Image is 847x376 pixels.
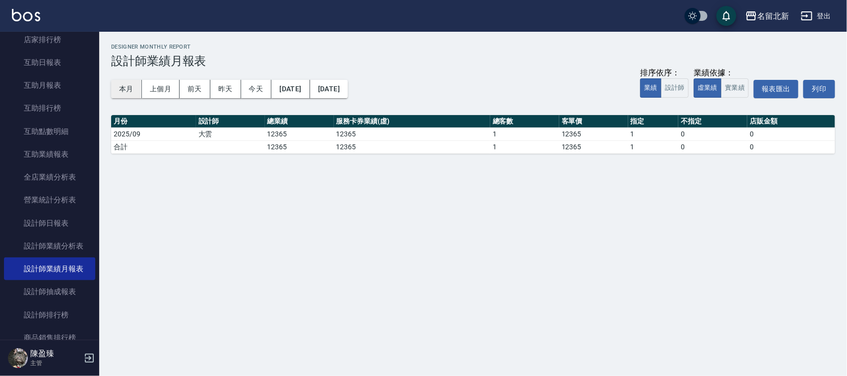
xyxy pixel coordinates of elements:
[4,51,95,74] a: 互助日報表
[721,78,749,98] button: 實業績
[628,115,679,128] th: 指定
[757,10,789,22] div: 名留北新
[265,115,334,128] th: 總業績
[4,212,95,235] a: 設計師日報表
[12,9,40,21] img: Logo
[310,80,348,98] button: [DATE]
[334,127,490,140] td: 12365
[334,140,490,153] td: 12365
[628,140,679,153] td: 1
[747,127,835,140] td: 0
[490,140,559,153] td: 1
[803,80,835,98] button: 列印
[334,115,490,128] th: 服務卡券業績(虛)
[717,6,736,26] button: save
[265,140,334,153] td: 12365
[640,68,689,78] div: 排序依序：
[210,80,241,98] button: 昨天
[4,97,95,120] a: 互助排行榜
[180,80,210,98] button: 前天
[4,257,95,280] a: 設計師業績月報表
[196,115,265,128] th: 設計師
[271,80,310,98] button: [DATE]
[265,127,334,140] td: 12365
[559,140,628,153] td: 12365
[4,280,95,303] a: 設計師抽成報表
[111,127,196,140] td: 2025/09
[694,68,749,78] div: 業績依據：
[111,44,835,50] h2: Designer Monthly Report
[747,140,835,153] td: 0
[142,80,180,98] button: 上個月
[4,166,95,188] a: 全店業績分析表
[111,140,196,153] td: 合計
[490,127,559,140] td: 1
[678,140,747,153] td: 0
[628,127,679,140] td: 1
[4,74,95,97] a: 互助月報表
[111,115,196,128] th: 月份
[241,80,272,98] button: 今天
[4,304,95,326] a: 設計師排行榜
[4,235,95,257] a: 設計師業績分析表
[4,188,95,211] a: 營業統計分析表
[111,54,835,68] h3: 設計師業績月報表
[661,78,689,98] button: 設計師
[678,127,747,140] td: 0
[4,326,95,349] a: 商品銷售排行榜
[111,80,142,98] button: 本月
[678,115,747,128] th: 不指定
[30,349,81,359] h5: 陳盈臻
[559,127,628,140] td: 12365
[754,80,798,98] button: 報表匯出
[8,348,28,368] img: Person
[30,359,81,368] p: 主管
[4,143,95,166] a: 互助業績報表
[4,28,95,51] a: 店家排行榜
[4,120,95,143] a: 互助點數明細
[797,7,835,25] button: 登出
[111,115,835,154] table: a dense table
[490,115,559,128] th: 總客數
[640,78,661,98] button: 業績
[694,78,721,98] button: 虛業績
[196,127,265,140] td: 大雲
[559,115,628,128] th: 客單價
[747,115,835,128] th: 店販金額
[741,6,793,26] button: 名留北新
